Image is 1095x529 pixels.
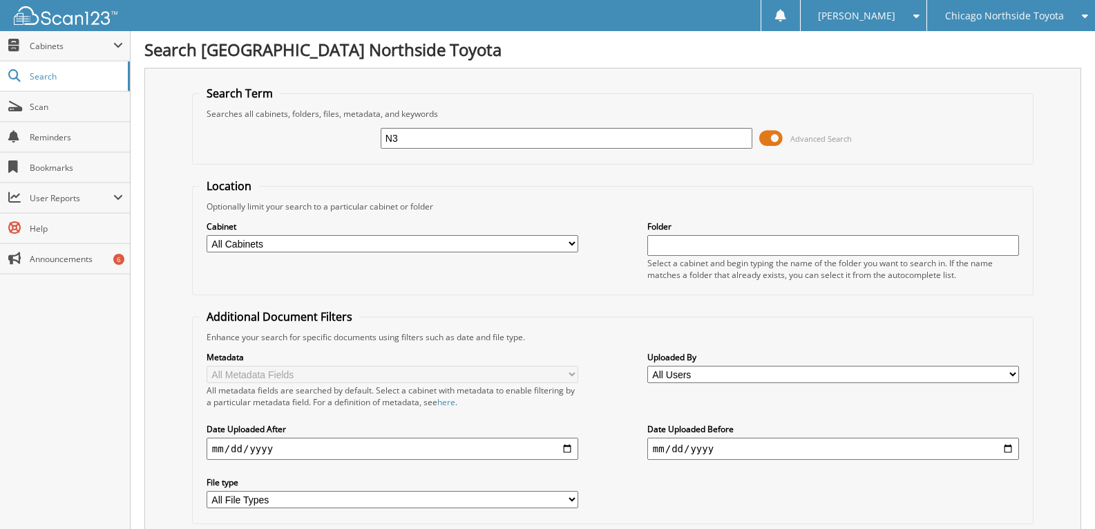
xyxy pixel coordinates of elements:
[200,331,1026,343] div: Enhance your search for specific documents using filters such as date and file type.
[818,12,895,20] span: [PERSON_NAME]
[207,384,578,408] div: All metadata fields are searched by default. Select a cabinet with metadata to enable filtering b...
[647,351,1019,363] label: Uploaded By
[945,12,1064,20] span: Chicago Northside Toyota
[30,253,123,265] span: Announcements
[207,351,578,363] label: Metadata
[30,101,123,113] span: Scan
[30,71,121,82] span: Search
[207,438,578,460] input: start
[1026,463,1095,529] iframe: Chat Widget
[200,86,280,101] legend: Search Term
[437,396,455,408] a: here
[14,6,117,25] img: scan123-logo-white.svg
[647,221,1019,232] label: Folder
[200,201,1026,212] div: Optionally limit your search to a particular cabinet or folder
[647,438,1019,460] input: end
[790,133,852,144] span: Advanced Search
[207,423,578,435] label: Date Uploaded After
[113,254,124,265] div: 6
[30,131,123,143] span: Reminders
[144,38,1081,61] h1: Search [GEOGRAPHIC_DATA] Northside Toyota
[30,40,113,52] span: Cabinets
[647,423,1019,435] label: Date Uploaded Before
[207,476,578,488] label: File type
[200,309,359,324] legend: Additional Document Filters
[200,178,258,194] legend: Location
[30,162,123,174] span: Bookmarks
[207,221,578,232] label: Cabinet
[647,257,1019,281] div: Select a cabinet and begin typing the name of the folder you want to search in. If the name match...
[30,223,123,234] span: Help
[30,192,113,204] span: User Reports
[200,108,1026,120] div: Searches all cabinets, folders, files, metadata, and keywords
